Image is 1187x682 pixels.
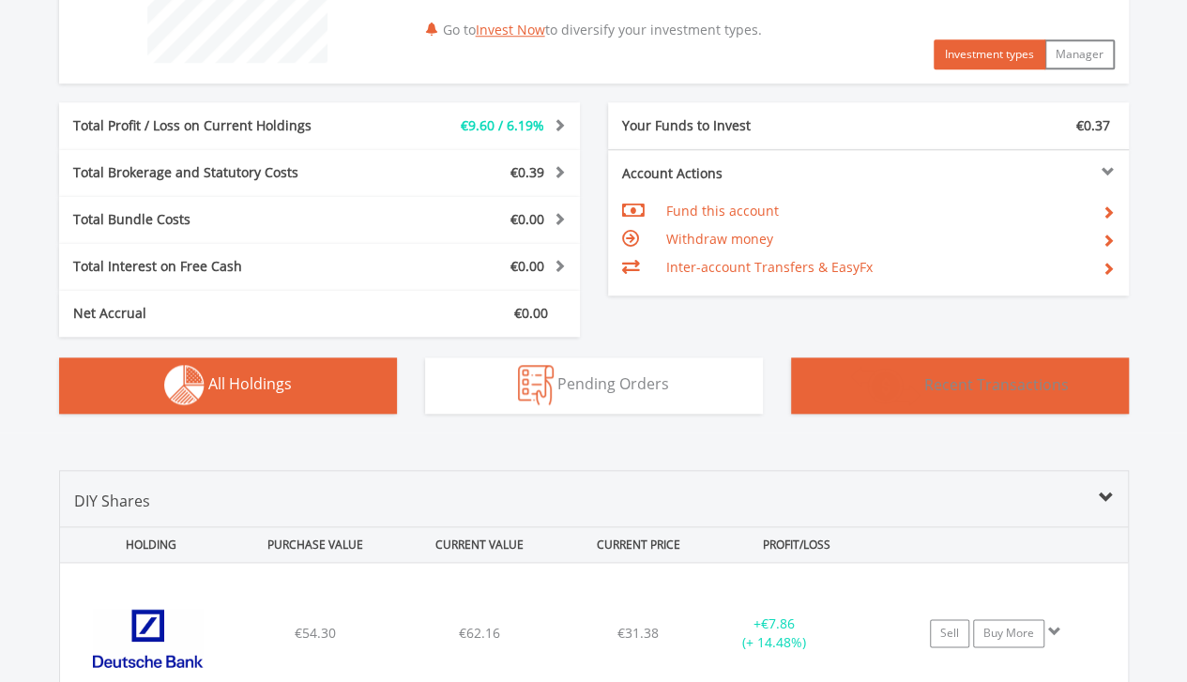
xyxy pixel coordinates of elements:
[1076,116,1110,134] span: €0.37
[617,624,659,642] span: €31.38
[476,21,545,38] a: Invest Now
[934,39,1045,69] button: Investment types
[59,116,363,135] div: Total Profit / Loss on Current Holdings
[208,373,292,394] span: All Holdings
[973,619,1044,647] a: Buy More
[717,527,877,562] div: PROFIT/LOSS
[59,163,363,182] div: Total Brokerage and Statutory Costs
[59,357,397,414] button: All Holdings
[514,304,548,322] span: €0.00
[164,365,205,405] img: holdings-wht.png
[665,225,1087,253] td: Withdraw money
[59,257,363,276] div: Total Interest on Free Cash
[510,210,544,228] span: €0.00
[294,624,335,642] span: €54.30
[236,527,396,562] div: PURCHASE VALUE
[924,373,1069,394] span: Recent Transactions
[850,365,921,406] img: transactions-zar-wht.png
[791,357,1129,414] button: Recent Transactions
[608,164,869,183] div: Account Actions
[665,253,1087,281] td: Inter-account Transfers & EasyFx
[461,116,544,134] span: €9.60 / 6.19%
[74,491,150,511] span: DIY Shares
[400,527,560,562] div: CURRENT VALUE
[704,614,845,652] div: + (+ 14.48%)
[510,163,544,181] span: €0.39
[510,257,544,275] span: €0.00
[761,614,795,632] span: €7.86
[459,624,500,642] span: €62.16
[425,357,763,414] button: Pending Orders
[557,373,669,394] span: Pending Orders
[59,304,363,323] div: Net Accrual
[665,197,1087,225] td: Fund this account
[608,116,869,135] div: Your Funds to Invest
[59,210,363,229] div: Total Bundle Costs
[518,365,554,405] img: pending_instructions-wht.png
[61,527,232,562] div: HOLDING
[1044,39,1115,69] button: Manager
[930,619,969,647] a: Sell
[563,527,712,562] div: CURRENT PRICE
